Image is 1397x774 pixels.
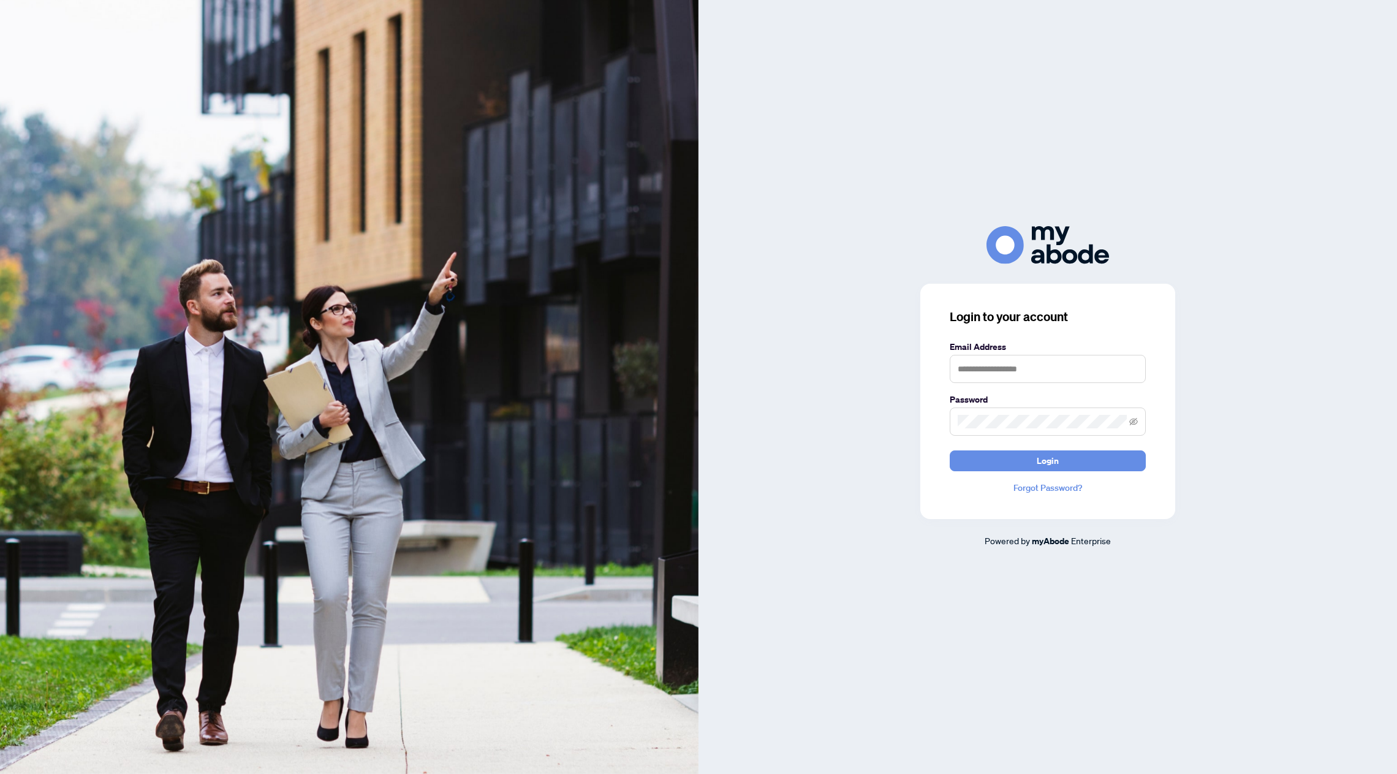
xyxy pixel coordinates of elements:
label: Password [950,393,1146,406]
h3: Login to your account [950,308,1146,325]
span: eye-invisible [1129,417,1138,426]
a: Forgot Password? [950,481,1146,495]
label: Email Address [950,340,1146,354]
img: ma-logo [986,226,1109,264]
span: Powered by [985,535,1030,546]
a: myAbode [1032,534,1069,548]
span: Enterprise [1071,535,1111,546]
button: Login [950,450,1146,471]
span: Login [1037,451,1059,471]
